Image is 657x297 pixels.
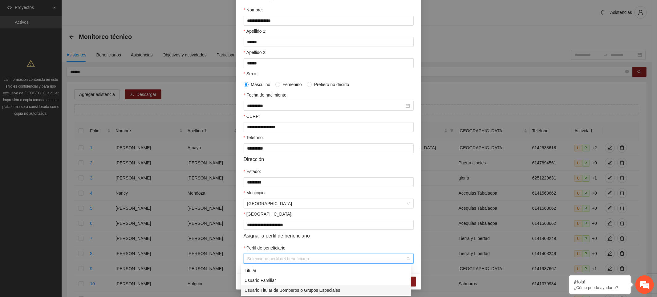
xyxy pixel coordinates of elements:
[574,279,626,284] div: ¡Hola!
[244,113,260,120] label: CURP:
[244,189,266,196] label: Municipio:
[244,49,267,56] label: Apellido 2:
[247,254,406,263] input: Perfil de beneficiario
[3,168,117,190] textarea: Escriba su mensaje y pulse “Intro”
[244,122,414,132] input: CURP:
[244,155,264,163] span: Dirección
[36,82,85,145] span: Estamos en línea.
[101,3,116,18] div: Minimizar ventana de chat en vivo
[244,143,414,153] input: Teléfono:
[244,37,414,47] input: Apellido 1:
[241,275,411,285] div: Usuario Familiar
[244,168,261,175] label: Estado:
[244,92,288,98] label: Fecha de nacimiento:
[244,134,264,141] label: Teléfono:
[244,232,310,240] span: Asignar a perfil de beneficiario
[245,277,407,284] div: Usuario Familiar
[244,245,286,251] label: Perfil de beneficiario
[247,199,410,208] span: Chihuahua
[247,102,404,109] input: Fecha de nacimiento:
[395,278,411,285] span: Guardar
[245,287,407,294] div: Usuario Titular de Bomberos o Grupos Especiales
[241,266,411,275] div: Titular
[574,285,626,290] p: ¿Cómo puedo ayudarte?
[244,16,414,26] input: Nombre:
[244,177,414,187] input: Estado:
[280,81,304,88] span: Femenino
[244,211,293,217] label: Colonia:
[244,28,267,35] label: Apellido 1:
[241,285,411,295] div: Usuario Titular de Bomberos o Grupos Especiales
[312,81,352,88] span: Prefiero no decirlo
[32,31,103,39] div: Chatee con nosotros ahora
[244,6,263,13] label: Nombre:
[244,58,414,68] input: Apellido 2:
[244,70,258,77] label: Sexo:
[245,267,407,274] div: Titular
[244,220,414,230] input: Colonia:
[249,81,273,88] span: Masculino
